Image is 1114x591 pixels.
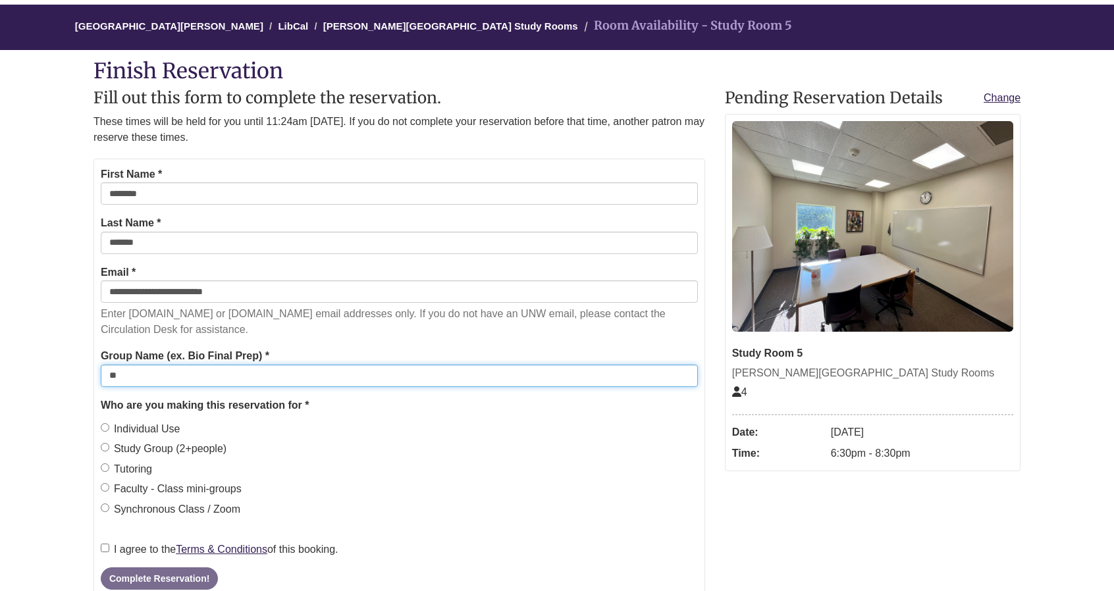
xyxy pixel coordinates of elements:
[75,20,263,32] a: [GEOGRAPHIC_DATA][PERSON_NAME]
[101,541,338,558] label: I agree to the of this booking.
[101,461,152,478] label: Tutoring
[732,121,1013,332] img: Study Room 5
[732,386,747,398] span: The capacity of this space
[101,166,162,183] label: First Name *
[725,90,1021,107] h2: Pending Reservation Details
[101,423,109,432] input: Individual Use
[101,463,109,472] input: Tutoring
[93,5,1021,50] nav: Breadcrumb
[101,544,109,552] input: I agree to theTerms & Conditionsof this booking.
[732,443,824,464] dt: Time:
[101,567,218,590] button: Complete Reservation!
[984,90,1021,107] a: Change
[93,114,705,145] p: These times will be held for you until 11:24am [DATE]. If you do not complete your reservation be...
[732,422,824,443] dt: Date:
[176,544,267,555] a: Terms & Conditions
[101,347,269,365] label: Group Name (ex. Bio Final Prep) *
[93,60,1021,83] h1: Finish Reservation
[831,422,1013,443] dd: [DATE]
[581,16,792,36] li: Room Availability - Study Room 5
[101,503,109,512] input: Synchronous Class / Zoom
[323,20,578,32] a: [PERSON_NAME][GEOGRAPHIC_DATA] Study Rooms
[831,443,1013,464] dd: 6:30pm - 8:30pm
[101,501,240,518] label: Synchronous Class / Zoom
[101,215,161,232] label: Last Name *
[101,421,180,438] label: Individual Use
[278,20,308,32] a: LibCal
[732,345,1013,362] div: Study Room 5
[101,440,226,457] label: Study Group (2+people)
[101,264,136,281] label: Email *
[101,480,242,498] label: Faculty - Class mini-groups
[101,397,698,414] legend: Who are you making this reservation for *
[101,483,109,492] input: Faculty - Class mini-groups
[101,306,698,338] p: Enter [DOMAIN_NAME] or [DOMAIN_NAME] email addresses only. If you do not have an UNW email, pleas...
[732,365,1013,382] div: [PERSON_NAME][GEOGRAPHIC_DATA] Study Rooms
[93,90,705,107] h2: Fill out this form to complete the reservation.
[101,443,109,451] input: Study Group (2+people)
